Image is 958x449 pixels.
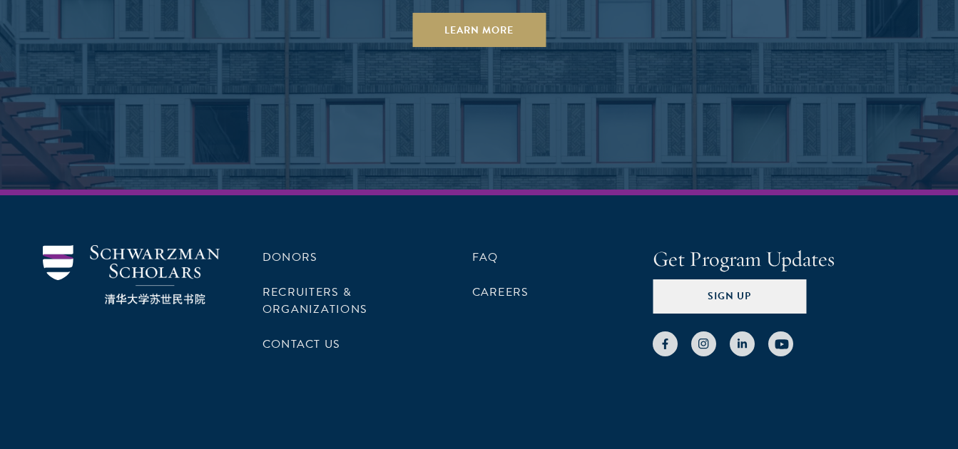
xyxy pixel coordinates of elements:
[653,279,806,314] button: Sign Up
[263,284,367,318] a: Recruiters & Organizations
[263,336,340,353] a: Contact Us
[472,284,529,301] a: Careers
[472,249,499,266] a: FAQ
[412,13,546,47] a: Learn More
[653,245,915,274] h4: Get Program Updates
[43,245,220,304] img: Schwarzman Scholars
[263,249,317,266] a: Donors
